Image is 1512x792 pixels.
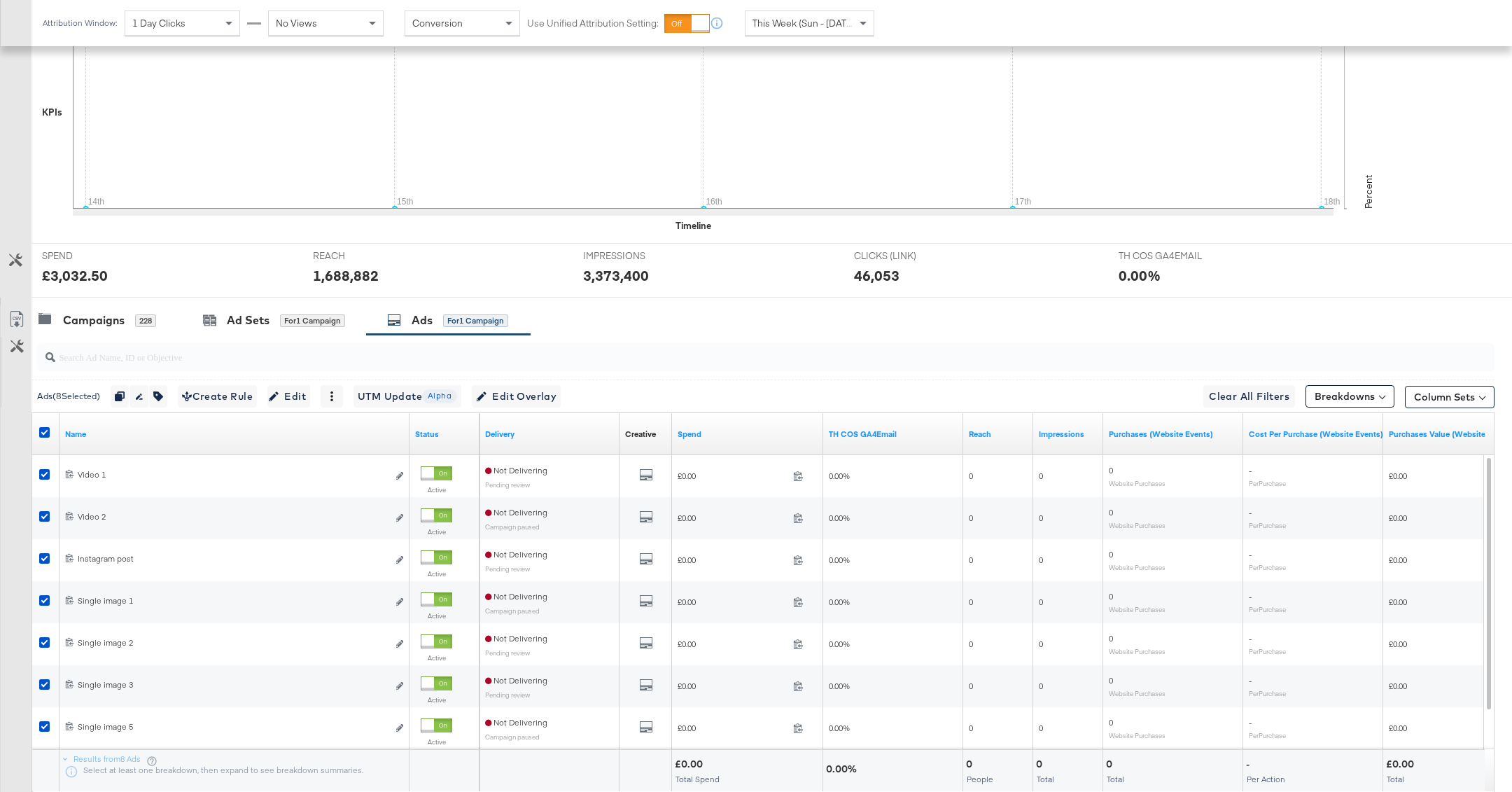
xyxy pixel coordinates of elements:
span: 0 [1039,723,1043,733]
button: Edit Overlay [472,385,561,408]
div: £0.00 [1386,758,1418,771]
span: Not Delivering [485,591,547,602]
span: 0.00% [829,597,850,607]
button: Breakdowns [1305,385,1394,408]
a: The number of times a purchase was made tracked by your Custom Audience pixel on your website aft... [1109,429,1238,440]
sub: Per Purchase [1249,479,1286,487]
div: Attribution Window: [42,18,118,28]
div: Ads ( 8 Selected) [37,390,100,403]
span: £0.00 [1389,555,1407,565]
button: Edit [267,385,310,408]
div: Campaigns [63,312,125,328]
span: Clear All Filters [1209,388,1289,405]
label: Active [421,695,452,704]
span: Edit [272,388,306,405]
span: 0 [1109,717,1113,728]
div: Single image 5 [78,721,388,732]
a: TH COS GA4Email [829,429,958,440]
span: People [967,774,993,784]
div: - [1246,758,1254,771]
div: Single image 2 [78,637,388,648]
sub: Campaign paused [485,732,540,741]
span: This Week (Sun - [DATE]) [752,17,857,29]
span: £0.00 [678,513,787,523]
label: Active [421,485,452,494]
div: 0 [966,758,976,771]
sub: Per Purchase [1249,605,1286,613]
div: KPIs [42,106,62,119]
span: 0 [969,597,973,607]
span: 0 [1109,465,1113,475]
span: 0 [1109,633,1113,644]
span: 0.00% [829,471,850,481]
sub: Per Purchase [1249,731,1286,739]
span: £0.00 [678,723,787,733]
div: Video 2 [78,511,388,522]
span: Not Delivering [485,717,547,728]
sub: Website Purchases [1109,647,1165,655]
label: Active [421,737,452,746]
a: The number of times your ad was served. On mobile apps an ad is counted as served the first time ... [1039,429,1098,440]
sub: Per Purchase [1249,647,1286,655]
span: £0.00 [1389,513,1407,523]
span: 0 [1109,675,1113,686]
span: 0 [1039,597,1043,607]
label: Active [421,611,452,620]
sub: Website Purchases [1109,563,1165,571]
span: 0 [1109,549,1113,560]
text: Percent [1362,175,1375,209]
span: £0.00 [1389,723,1407,733]
span: 0 [969,513,973,523]
span: - [1249,633,1252,644]
div: £3,032.50 [42,265,108,286]
span: 0 [1039,555,1043,565]
span: 0 [969,639,973,649]
a: Shows the creative associated with your ad. [625,429,656,440]
div: for 1 Campaign [280,314,345,327]
span: Create Rule [182,388,253,405]
div: 3,373,400 [583,265,649,286]
span: UTM Update [358,388,457,405]
div: 0.00% [1119,265,1161,286]
span: 0 [969,681,973,691]
div: 0.00% [826,763,861,776]
div: Instagram post [78,553,388,564]
sub: Website Purchases [1109,731,1165,739]
span: 0.00% [829,555,850,565]
div: Single image 1 [78,595,388,606]
span: Not Delivering [485,675,547,686]
button: UTM UpdateAlpha [353,385,461,408]
sub: Pending review [485,480,530,489]
span: Not Delivering [485,633,547,644]
div: 46,053 [854,265,899,286]
sub: Campaign paused [485,522,540,531]
span: £0.00 [1389,471,1407,481]
div: Single image 3 [78,679,388,690]
div: 0 [1036,758,1046,771]
span: 0 [1039,513,1043,523]
span: £0.00 [1389,639,1407,649]
span: Not Delivering [485,507,547,517]
label: Use Unified Attribution Setting: [527,17,659,30]
span: £0.00 [1389,597,1407,607]
sub: Website Purchases [1109,479,1165,487]
span: £0.00 [678,639,787,649]
span: - [1249,549,1252,560]
span: Total [1107,774,1124,784]
span: - [1249,675,1252,686]
a: The total amount spent to date. [678,429,818,440]
input: Search Ad Name, ID or Objective [55,338,1359,365]
div: Creative [625,429,656,440]
span: Total [1037,774,1054,784]
sub: Website Purchases [1109,521,1165,529]
span: Total Spend [675,774,720,784]
a: Shows the current state of your Ad. [415,429,474,440]
span: Per Action [1247,774,1285,784]
span: Alpha [422,389,457,403]
span: 0 [969,555,973,565]
span: 0 [1109,591,1113,602]
span: 0.00% [829,639,850,649]
sub: Per Purchase [1249,521,1286,529]
button: Clear All Filters [1203,385,1295,408]
span: SPEND [42,249,147,263]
